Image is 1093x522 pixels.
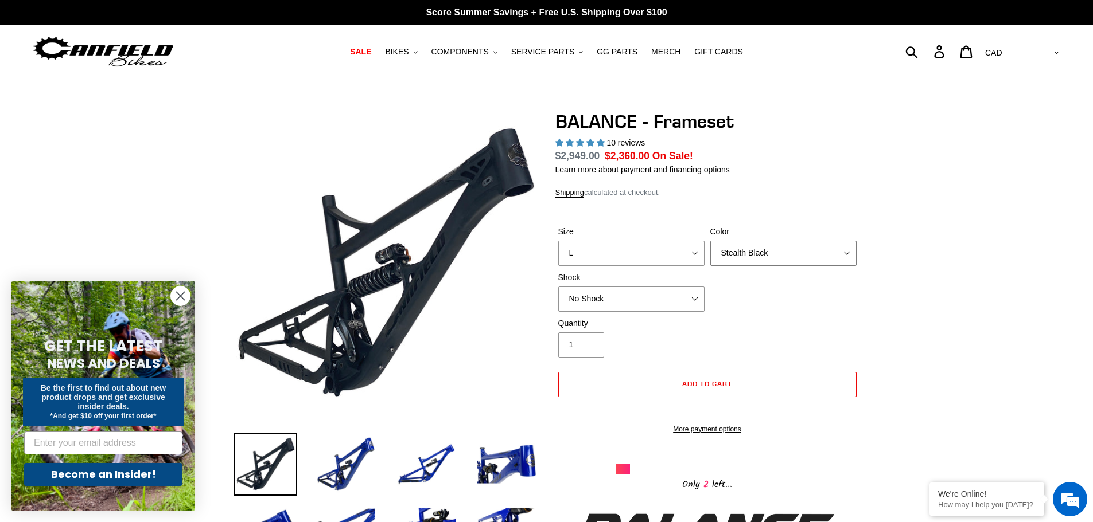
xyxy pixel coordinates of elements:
[475,433,538,496] img: Load image into Gallery viewer, BALANCE - Frameset
[431,47,489,57] span: COMPONENTS
[597,47,637,57] span: GG PARTS
[616,474,799,492] div: Only left...
[50,412,156,420] span: *And get $10 off your first order*
[555,187,859,198] div: calculated at checkout.
[41,383,166,411] span: Be the first to find out about new product drops and get exclusive insider deals.
[379,44,423,60] button: BIKES
[385,47,409,57] span: BIKES
[938,500,1036,509] p: How may I help you today?
[606,138,645,147] span: 10 reviews
[700,477,712,492] span: 2
[605,150,649,162] span: $2,360.00
[558,317,705,329] label: Quantity
[344,44,377,60] a: SALE
[591,44,643,60] a: GG PARTS
[47,354,160,372] span: NEWS AND DEALS
[555,165,730,174] a: Learn more about payment and financing options
[32,34,175,70] img: Canfield Bikes
[555,138,607,147] span: 5.00 stars
[44,336,162,356] span: GET THE LATEST
[694,47,743,57] span: GIFT CARDS
[170,286,190,306] button: Close dialog
[938,489,1036,499] div: We're Online!
[555,111,859,132] h1: BALANCE - Frameset
[710,226,857,238] label: Color
[682,379,732,388] span: Add to cart
[651,47,680,57] span: MERCH
[645,44,686,60] a: MERCH
[912,39,941,64] input: Search
[652,148,693,163] span: On Sale!
[555,150,600,162] s: $2,949.00
[558,272,705,284] label: Shock
[314,433,378,496] img: Load image into Gallery viewer, BALANCE - Frameset
[555,188,585,198] a: Shipping
[234,433,297,496] img: Load image into Gallery viewer, BALANCE - Frameset
[689,44,749,60] a: GIFT CARDS
[558,372,857,397] button: Add to cart
[395,433,458,496] img: Load image into Gallery viewer, BALANCE - Frameset
[426,44,503,60] button: COMPONENTS
[24,431,182,454] input: Enter your email address
[24,463,182,486] button: Become an Insider!
[350,47,371,57] span: SALE
[505,44,589,60] button: SERVICE PARTS
[511,47,574,57] span: SERVICE PARTS
[558,226,705,238] label: Size
[558,424,857,434] a: More payment options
